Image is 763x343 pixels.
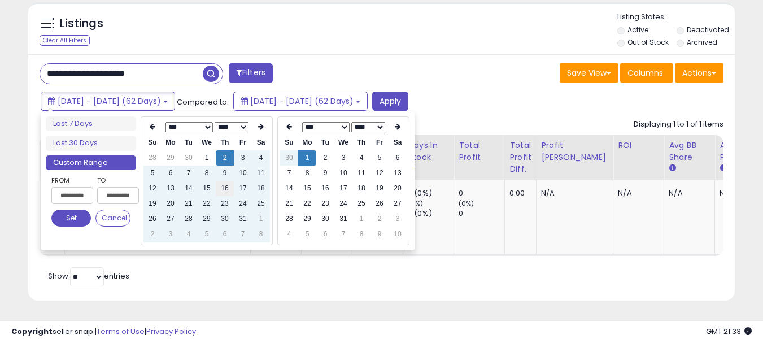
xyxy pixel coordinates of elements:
td: 5 [198,227,216,242]
button: [DATE] - [DATE] (62 Days) [233,92,368,111]
th: Mo [162,135,180,150]
th: Su [143,135,162,150]
td: 27 [389,196,407,211]
td: 4 [180,227,198,242]
th: Mo [298,135,316,150]
div: 0.00 [509,188,527,198]
td: 14 [280,181,298,196]
td: 12 [370,166,389,181]
h5: Listings [60,16,103,32]
td: 29 [162,150,180,166]
td: 2 [216,150,234,166]
td: 8 [252,227,270,242]
td: 6 [316,227,334,242]
strong: Copyright [11,326,53,337]
td: 12 [143,181,162,196]
td: 31 [234,211,252,227]
td: 5 [370,150,389,166]
td: 3 [234,150,252,166]
label: Archived [687,37,717,47]
label: Active [627,25,648,34]
td: 1 [352,211,370,227]
div: Clear All Filters [40,35,90,46]
td: 16 [216,181,234,196]
td: 20 [389,181,407,196]
td: 13 [162,181,180,196]
td: 5 [143,166,162,181]
div: N/A [669,188,706,198]
td: 6 [216,227,234,242]
td: 19 [370,181,389,196]
td: 10 [389,227,407,242]
th: Sa [389,135,407,150]
button: Cancel [95,210,130,227]
small: (0%) [408,199,424,208]
li: Last 7 Days [46,116,136,132]
a: Privacy Policy [146,326,196,337]
td: 8 [298,166,316,181]
td: 1 [252,211,270,227]
td: 24 [334,196,352,211]
button: Actions [675,63,723,83]
td: 30 [180,150,198,166]
div: Avg BB Share [669,140,710,163]
td: 9 [316,166,334,181]
div: N/A [618,188,655,198]
span: Show: entries [48,271,129,281]
th: Th [352,135,370,150]
div: Days In Stock [408,140,449,163]
label: Out of Stock [627,37,669,47]
p: Listing States: [617,12,735,23]
td: 4 [352,150,370,166]
td: 21 [280,196,298,211]
div: Avg Win Price [720,140,761,163]
td: 26 [370,196,389,211]
td: 6 [162,166,180,181]
td: 18 [352,181,370,196]
td: 30 [280,150,298,166]
th: Su [280,135,298,150]
td: 25 [352,196,370,211]
div: Displaying 1 to 1 of 1 items [634,119,723,130]
button: Save View [560,63,618,83]
div: Total Profit Diff. [509,140,531,175]
div: 0 (0%) [408,209,454,219]
span: [DATE] - [DATE] (62 Days) [58,95,161,107]
td: 3 [389,211,407,227]
td: 3 [334,150,352,166]
td: 9 [216,166,234,181]
td: 2 [370,211,389,227]
div: N/A [720,188,757,198]
td: 18 [252,181,270,196]
td: 11 [352,166,370,181]
span: 2025-09-10 21:33 GMT [706,326,752,337]
button: Apply [372,92,408,111]
small: Days In Stock. [408,163,415,173]
label: From [51,175,91,186]
div: seller snap | | [11,327,196,337]
td: 14 [180,181,198,196]
td: 7 [334,227,352,242]
td: 11 [252,166,270,181]
td: 15 [298,181,316,196]
td: 30 [216,211,234,227]
th: We [198,135,216,150]
label: Deactivated [687,25,729,34]
li: Last 30 Days [46,136,136,151]
th: Fr [234,135,252,150]
td: 7 [180,166,198,181]
td: 10 [234,166,252,181]
th: Sa [252,135,270,150]
div: 0 (0%) [408,188,454,198]
td: 23 [316,196,334,211]
div: ROI [618,140,659,151]
td: 22 [298,196,316,211]
div: 0 [459,188,504,198]
td: 10 [334,166,352,181]
td: 16 [316,181,334,196]
td: 2 [316,150,334,166]
th: Tu [316,135,334,150]
td: 29 [298,211,316,227]
td: 28 [280,211,298,227]
div: Total Profit [459,140,500,163]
